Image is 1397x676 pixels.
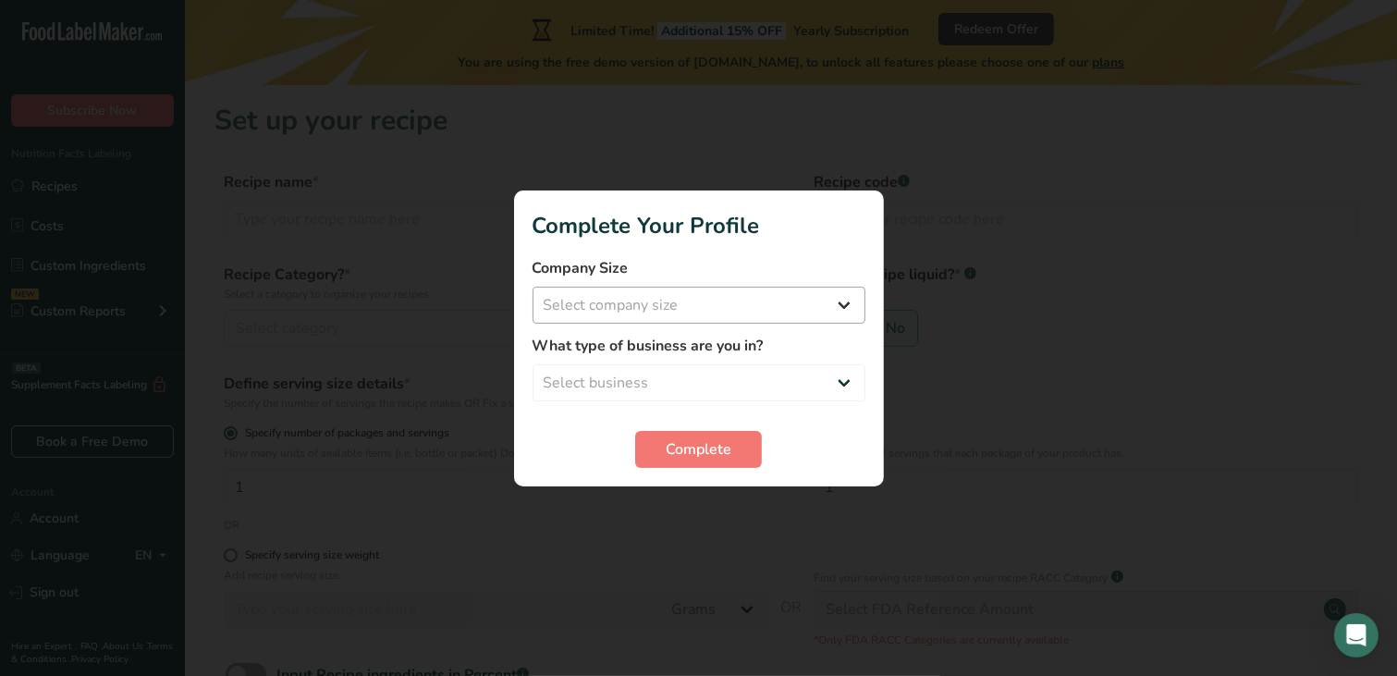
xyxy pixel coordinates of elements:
label: Company Size [533,257,865,279]
h1: Complete Your Profile [533,209,865,242]
button: Complete [635,431,762,468]
div: Open Intercom Messenger [1334,613,1379,658]
span: Complete [666,438,731,461]
label: What type of business are you in? [533,335,865,357]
